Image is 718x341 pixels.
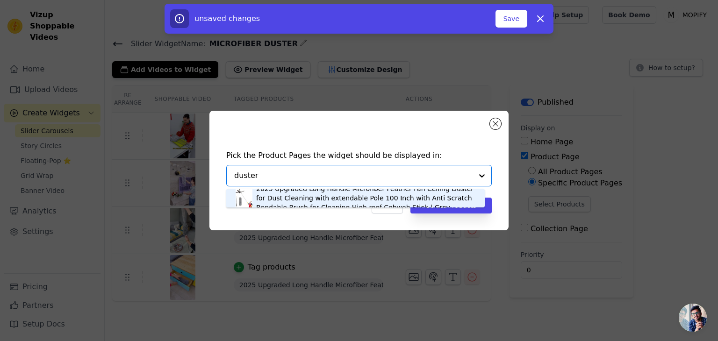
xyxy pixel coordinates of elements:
img: product thumbnail [236,189,252,207]
button: Close modal [490,118,501,129]
h4: Pick the Product Pages the widget should be displayed in: [226,150,492,161]
a: Open chat [679,304,707,332]
div: 2025 Upgraded Long Handle Microfiber Feather Fan Ceiling Duster for Dust Cleaning with extendable... [256,184,475,212]
button: Save [495,10,527,28]
input: Search by product title or paste product URL [234,170,473,181]
span: unsaved changes [194,14,260,23]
